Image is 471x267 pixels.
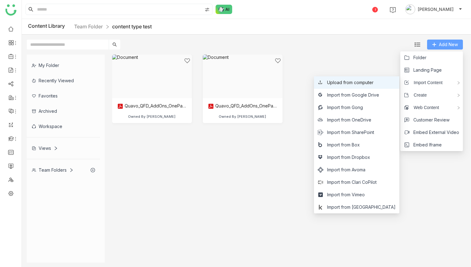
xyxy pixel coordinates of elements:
[327,141,360,148] span: Import from Box
[112,23,152,30] a: content type test
[219,114,266,119] div: Owned By [PERSON_NAME]
[27,88,100,103] div: Favorites
[413,54,426,61] span: Folder
[318,166,365,173] button: Import from Avoma
[404,117,450,123] button: Customer Review
[427,40,463,50] button: Add New
[112,55,192,98] img: Document
[327,129,374,136] span: Import from SharePoint
[205,7,210,12] img: search-type.svg
[208,103,278,109] div: Quavo_QFD_AddOns_OnePager.pdf
[327,117,371,123] span: Import from OneDrive
[32,167,74,173] div: Team Folders
[327,179,377,186] span: Import from Clari CoPilot
[318,141,360,148] button: Import from Box
[405,4,415,14] img: avatar
[390,7,396,13] img: help.svg
[117,103,187,109] div: Quavo_QFD_AddOns_OnePager
[318,179,377,186] button: Import from Clari CoPilot
[413,129,459,136] span: Embed External Video
[327,204,396,211] span: Import from [GEOGRAPHIC_DATA]
[404,67,442,74] button: Landing Page
[327,104,363,111] span: Import from Gong
[32,145,58,151] div: Views
[27,73,100,88] div: Recently Viewed
[203,55,283,98] img: Document
[318,204,396,211] button: Import from [GEOGRAPHIC_DATA]
[409,92,427,98] span: Create
[318,191,365,198] button: Import from Vimeo
[418,6,454,13] span: [PERSON_NAME]
[327,154,370,161] span: Import from Dropbox
[28,23,152,31] div: Content Library
[318,79,373,86] button: Upload from computer
[404,4,464,14] button: [PERSON_NAME]
[439,41,458,48] span: Add New
[409,79,443,86] span: Import Content
[216,5,232,14] img: ask-buddy-normal.svg
[117,103,123,109] img: pdf.svg
[327,166,365,173] span: Import from Avoma
[128,114,176,119] div: Owned By [PERSON_NAME]
[318,92,379,98] button: Import from Google Drive
[318,154,370,161] button: Import from Dropbox
[413,141,442,148] span: Embed Iframe
[413,67,442,74] span: Landing Page
[27,103,100,119] div: Archived
[404,54,426,61] button: Folder
[318,104,363,111] button: Import from Gong
[413,117,450,123] span: Customer Review
[415,42,420,47] img: list.svg
[404,141,442,148] button: Embed Iframe
[318,129,374,136] button: Import from SharePoint
[27,58,100,73] div: My Folder
[318,117,371,123] button: Import from OneDrive
[327,79,373,86] span: Upload from computer
[5,4,17,16] img: logo
[372,7,378,12] div: 1
[404,129,459,136] button: Embed External Video
[74,23,103,30] a: Team Folder
[327,92,379,98] span: Import from Google Drive
[409,104,439,111] span: Web Content
[327,191,365,198] span: Import from Vimeo
[27,119,100,134] div: Workspace
[208,103,214,109] img: pdf.svg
